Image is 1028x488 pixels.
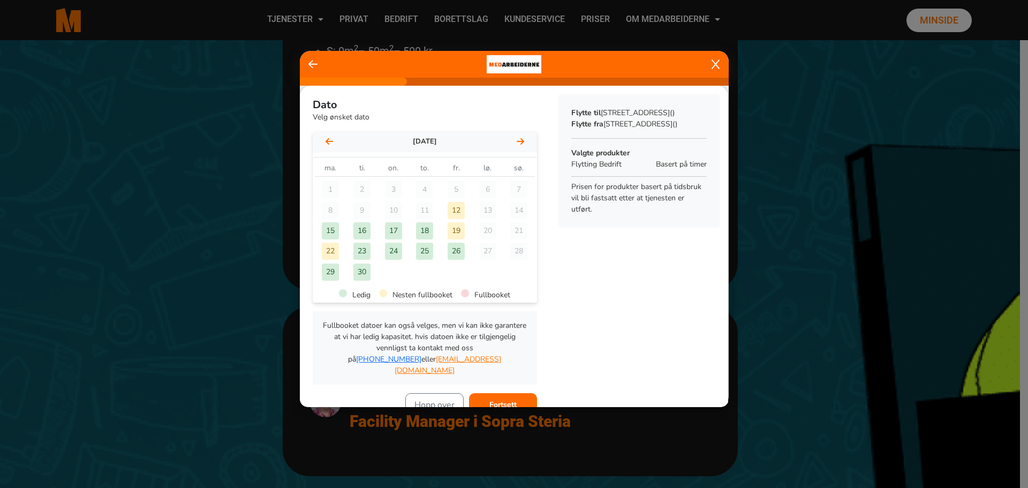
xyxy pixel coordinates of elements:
div: tirsdag 16. september 2025 [346,221,378,241]
div: 30 [353,264,371,281]
div: fredag 12. september 2025 [441,200,472,220]
span: Ledig [352,289,371,301]
p: Velg ønsket dato [313,111,537,123]
div: 18 [416,222,433,239]
div: ti. [346,160,378,177]
div: 17 [385,222,402,239]
div: torsdag 18. september 2025 [409,221,441,241]
div: lø. [472,160,503,177]
div: 15 [322,222,339,239]
div: onsdag 24. september 2025 [377,241,409,261]
b: Flytte fra [571,119,603,129]
span: Fullbooket [474,289,510,301]
button: Fortsett [469,393,537,417]
a: [EMAIL_ADDRESS][DOMAIN_NAME] [395,354,501,376]
div: 29 [322,264,339,281]
div: mandag 15. september 2025 [315,221,346,241]
h5: Dato [313,99,537,111]
span: Nesten fullbooket [392,289,452,301]
div: torsdag 25. september 2025 [409,241,441,261]
div: to. [409,160,441,177]
div: onsdag 17. september 2025 [377,221,409,241]
div: ma. [315,160,346,177]
p: Fullbooket datoer kan også velges, men vi kan ikke garantere at vi har ledig kapasitet. hvis dato... [321,320,528,376]
div: mandag 22. september 2025 [315,241,346,261]
button: Hopp over [405,393,464,417]
p: [DATE] [413,137,437,147]
p: Prisen for produkter basert på tidsbruk vil bli fastsatt etter at tjenesten er utført. [571,181,707,215]
div: fr. [441,160,472,177]
b: Valgte produkter [571,148,630,158]
p: Flytting Bedrift [571,159,651,170]
p: [STREET_ADDRESS] [571,107,707,118]
div: 16 [353,222,371,239]
span: Basert på timer [656,159,707,170]
div: fredag 19. september 2025 [441,221,472,241]
div: 22 [322,243,339,260]
a: [PHONE_NUMBER] [356,354,421,364]
div: 23 [353,243,371,260]
div: mandag 29. september 2025 [315,262,346,282]
div: on. [377,160,409,177]
div: 25 [416,243,433,260]
div: sø. [503,160,535,177]
div: 24 [385,243,402,260]
span: () [670,108,675,118]
b: Flytte til [571,108,601,118]
span: () [672,119,677,129]
div: 19 [448,222,465,239]
div: fredag 26. september 2025 [441,241,472,261]
b: Fortsett [489,400,517,410]
div: 26 [448,243,465,260]
img: bacdd172-0455-430b-bf8f-cf411a8648e0 [487,51,541,78]
div: tirsdag 23. september 2025 [346,241,378,261]
p: [STREET_ADDRESS] [571,118,707,130]
div: tirsdag 30. september 2025 [346,262,378,282]
div: 12 [448,202,465,219]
